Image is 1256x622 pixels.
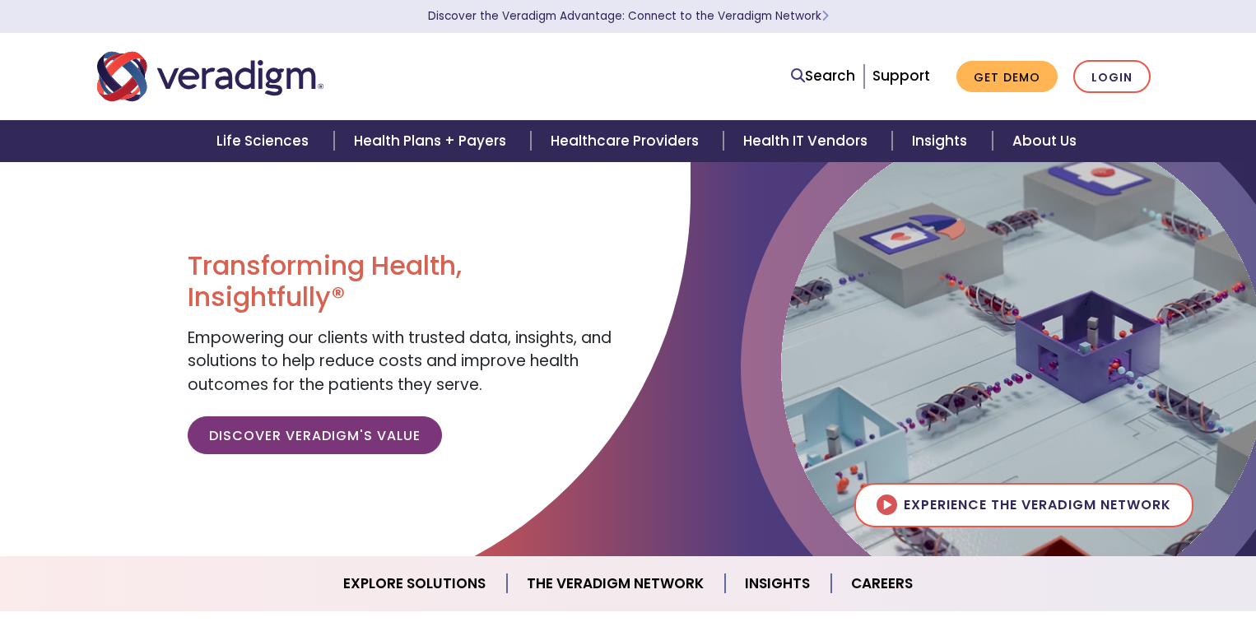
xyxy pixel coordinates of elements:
a: Healthcare Providers [531,120,723,162]
a: Get Demo [956,61,1058,93]
a: Health Plans + Payers [334,120,531,162]
a: Login [1073,60,1151,94]
span: Empowering our clients with trusted data, insights, and solutions to help reduce costs and improv... [188,327,612,396]
a: Discover Veradigm's Value [188,416,442,454]
a: Support [872,66,930,86]
a: Life Sciences [197,120,333,162]
a: Discover the Veradigm Advantage: Connect to the Veradigm NetworkLearn More [428,8,829,24]
a: About Us [993,120,1096,162]
a: Insights [725,563,831,605]
a: Careers [831,563,933,605]
h1: Transforming Health, Insightfully® [188,250,616,313]
a: Health IT Vendors [723,120,892,162]
a: Search [791,65,855,87]
span: Learn More [821,8,829,24]
a: Explore Solutions [323,563,507,605]
img: Veradigm logo [97,49,323,104]
a: The Veradigm Network [507,563,725,605]
a: Insights [892,120,992,162]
